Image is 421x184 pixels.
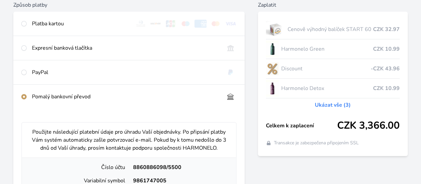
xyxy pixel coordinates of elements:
[13,1,245,9] h6: Způsob platby
[266,122,337,130] span: Celkem k zaplacení
[209,20,222,28] img: mc.svg
[194,20,207,28] img: amex.svg
[258,1,408,9] h6: Zaplatit
[281,45,373,53] span: Harmonelo Green
[32,44,219,52] div: Expresní banková tlačítka
[266,21,285,38] img: start.jpg
[281,65,371,73] span: Discount
[27,163,129,171] div: Číslo účtu
[135,20,147,28] img: diners.svg
[224,93,237,101] img: bankTransfer_IBAN.svg
[371,65,400,73] span: -CZK 43.96
[149,20,162,28] img: discover.svg
[224,20,237,28] img: visa.svg
[27,128,231,152] p: Použijte následující platební údaje pro úhradu Vaší objednávky. Po připsání platby Vám systém aut...
[373,84,400,92] span: CZK 10.99
[179,20,192,28] img: maestro.svg
[288,25,373,33] span: Cenově výhodný balíček START 60
[274,140,359,146] span: Transakce je zabezpečena připojením SSL
[32,20,129,28] div: Platba kartou
[32,68,219,76] div: PayPal
[337,120,400,132] span: CZK 3,366.00
[129,163,231,171] div: 8860886098/5500
[32,93,219,101] div: Pomalý bankovní převod
[373,25,400,33] span: CZK 32.97
[315,101,351,109] a: Ukázat vše (3)
[266,60,279,77] img: discount-lo.png
[266,41,279,57] img: CLEAN_GREEN_se_stinem_x-lo.jpg
[164,20,177,28] img: jcb.svg
[266,80,279,97] img: DETOX_se_stinem_x-lo.jpg
[281,84,373,92] span: Harmonelo Detox
[224,44,237,52] img: onlineBanking_CZ.svg
[224,68,237,76] img: paypal.svg
[373,45,400,53] span: CZK 10.99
